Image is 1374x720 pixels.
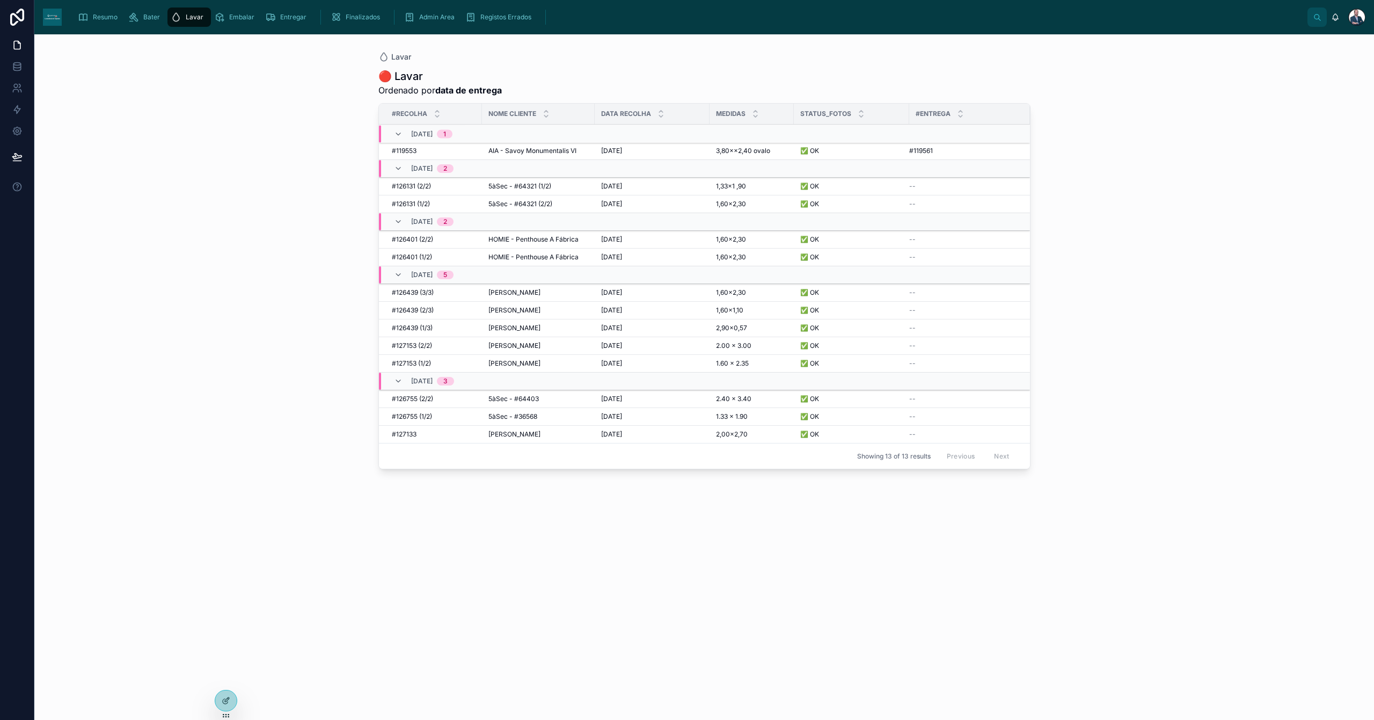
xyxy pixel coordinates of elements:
[601,324,703,332] a: [DATE]
[716,341,787,350] a: 2.00 x 3.00
[601,235,703,244] a: [DATE]
[909,288,1017,297] a: --
[716,200,746,208] span: 1,60×2,30
[800,253,819,261] span: ✅ OK
[391,52,411,62] span: Lavar
[601,288,703,297] a: [DATE]
[462,8,539,27] a: Registos Errados
[716,395,787,403] a: 2.40 x 3.40
[716,147,787,155] a: 3,80××2,40 ovalo
[411,217,433,226] span: [DATE]
[488,430,588,439] a: [PERSON_NAME]
[909,235,916,244] span: --
[909,341,916,350] span: --
[488,253,588,261] a: HOMIE - Penthouse A Fábrica
[488,200,552,208] span: 5àSec - #64321 (2/2)
[800,182,903,191] a: ✅ OK
[392,359,476,368] a: #127153 (1/2)
[601,395,703,403] a: [DATE]
[488,341,588,350] a: [PERSON_NAME]
[909,412,1017,421] a: --
[601,306,622,315] span: [DATE]
[909,430,1017,439] a: --
[392,341,432,350] span: #127153 (2/2)
[716,182,787,191] a: 1,33×1 ,90
[716,253,746,261] span: 1,60×2,30
[392,324,433,332] span: #126439 (1/3)
[601,324,622,332] span: [DATE]
[75,8,125,27] a: Resumo
[716,288,787,297] a: 1,60×2,30
[488,182,588,191] a: 5àSec - #64321 (1/2)
[488,110,536,118] span: Nome Cliente
[392,324,476,332] a: #126439 (1/3)
[800,341,903,350] a: ✅ OK
[909,235,1017,244] a: --
[392,430,476,439] a: #127133
[716,235,746,244] span: 1,60×2,30
[601,359,622,368] span: [DATE]
[800,430,819,439] span: ✅ OK
[800,253,903,261] a: ✅ OK
[186,13,203,21] span: Lavar
[716,412,748,421] span: 1.33 x 1.90
[800,395,819,403] span: ✅ OK
[601,430,703,439] a: [DATE]
[800,430,903,439] a: ✅ OK
[601,200,703,208] a: [DATE]
[909,359,1017,368] a: --
[909,288,916,297] span: --
[488,182,551,191] span: 5àSec - #64321 (1/2)
[601,200,622,208] span: [DATE]
[716,412,787,421] a: 1.33 x 1.90
[716,324,747,332] span: 2,90×0,57
[488,359,540,368] span: [PERSON_NAME]
[419,13,455,21] span: Admin Area
[909,412,916,421] span: --
[601,182,622,191] span: [DATE]
[488,359,588,368] a: [PERSON_NAME]
[601,359,703,368] a: [DATE]
[488,306,588,315] a: [PERSON_NAME]
[601,182,703,191] a: [DATE]
[488,430,540,439] span: [PERSON_NAME]
[488,235,579,244] span: HOMIE - Penthouse A Fábrica
[909,147,933,155] span: #119561
[443,271,447,279] div: 5
[392,395,433,403] span: #126755 (2/2)
[392,110,427,118] span: #Recolha
[909,147,1017,155] a: #119561
[800,412,903,421] a: ✅ OK
[392,430,416,439] span: #127133
[435,85,502,96] strong: data de entrega
[488,147,588,155] a: AIA - Savoy Monumentalis VI
[378,84,502,97] span: Ordenado por
[392,147,416,155] span: #119553
[378,69,502,84] h1: 🔴 Lavar
[716,359,787,368] a: 1.60 x 2.35
[392,253,432,261] span: #126401 (1/2)
[480,13,531,21] span: Registos Errados
[909,395,1017,403] a: --
[857,452,931,461] span: Showing 13 of 13 results
[411,271,433,279] span: [DATE]
[488,324,540,332] span: [PERSON_NAME]
[716,288,746,297] span: 1,60×2,30
[716,253,787,261] a: 1,60×2,30
[800,110,851,118] span: Status_Fotos
[327,8,388,27] a: Finalizados
[909,200,1017,208] a: --
[601,288,622,297] span: [DATE]
[800,341,819,350] span: ✅ OK
[909,200,916,208] span: --
[125,8,167,27] a: Bater
[392,306,434,315] span: #126439 (2/3)
[800,147,819,155] span: ✅ OK
[909,341,1017,350] a: --
[716,306,743,315] span: 1,60×1,10
[800,200,819,208] span: ✅ OK
[909,324,1017,332] a: --
[488,412,588,421] a: 5àSec - #36568
[392,253,476,261] a: #126401 (1/2)
[716,306,787,315] a: 1,60×1,10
